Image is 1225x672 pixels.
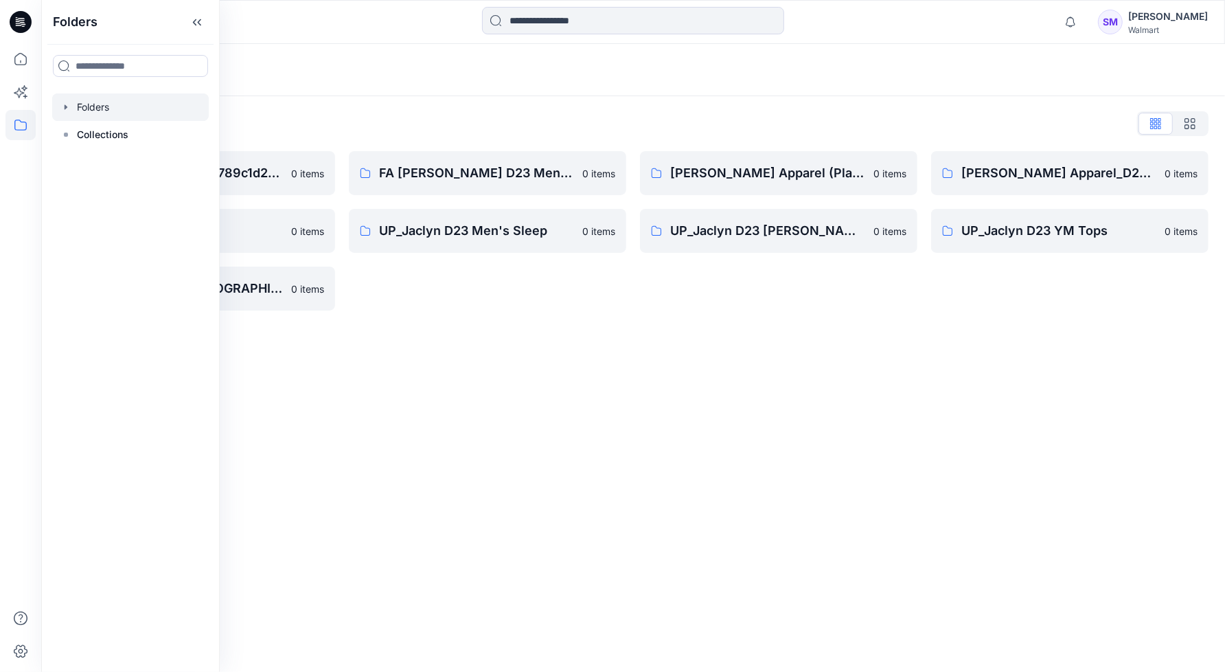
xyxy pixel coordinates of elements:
a: UP_Jaclyn D23 YM Tops0 items [931,209,1209,253]
p: 0 items [873,166,906,181]
a: FA [PERSON_NAME] D23 Men's Wovens0 items [349,151,626,195]
a: [PERSON_NAME] Apparel_D29_[DEMOGRAPHIC_DATA] Sleep0 items [931,151,1209,195]
p: UP_Jaclyn D23 [PERSON_NAME] [670,221,865,240]
p: [PERSON_NAME] Apparel_D29_[DEMOGRAPHIC_DATA] Sleep [961,164,1156,183]
p: 0 items [1165,224,1198,238]
a: UP_Jaclyn D23 Men's Sleep0 items [349,209,626,253]
p: [PERSON_NAME] Apparel (Planet Gold)_D23_Sleep [670,164,865,183]
div: SM [1098,10,1123,34]
p: 0 items [291,166,324,181]
a: [PERSON_NAME] Apparel (Planet Gold)_D23_Sleep0 items [640,151,917,195]
p: FA [PERSON_NAME] D23 Men's Wovens [379,164,574,183]
p: UP_Jaclyn D23 Men's Sleep [379,221,574,240]
div: [PERSON_NAME] [1128,8,1208,25]
p: 0 items [582,166,615,181]
p: Collections [77,126,128,143]
p: 0 items [582,224,615,238]
p: 0 items [1165,166,1198,181]
p: 0 items [291,224,324,238]
p: 0 items [873,224,906,238]
p: 0 items [291,282,324,296]
a: UP_Jaclyn D23 [PERSON_NAME]0 items [640,209,917,253]
p: UP_Jaclyn D23 YM Tops [961,221,1156,240]
div: Walmart [1128,25,1208,35]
